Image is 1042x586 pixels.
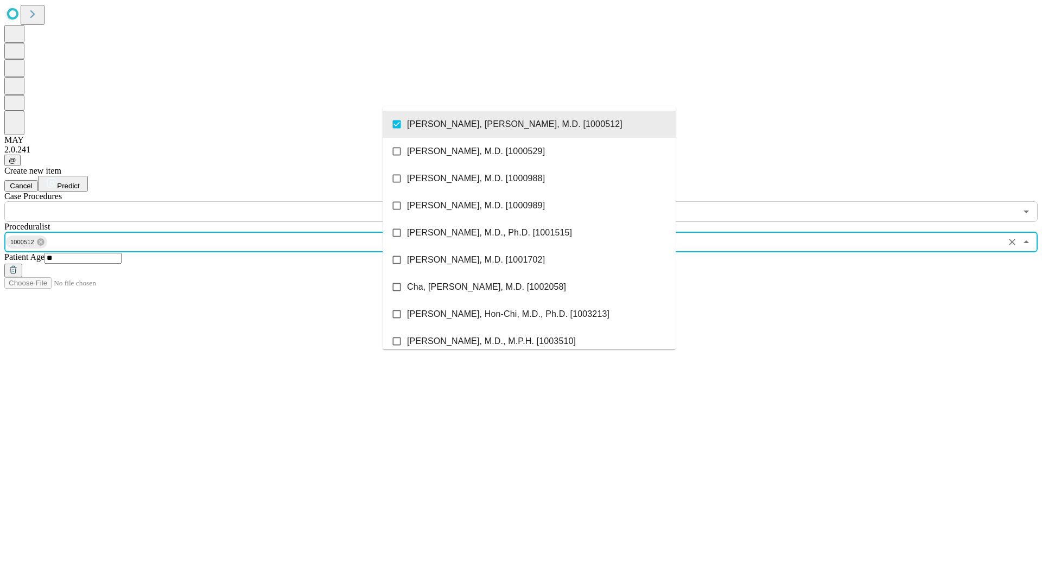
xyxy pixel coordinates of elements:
[4,180,38,192] button: Cancel
[4,145,1038,155] div: 2.0.241
[4,135,1038,145] div: MAY
[4,166,61,175] span: Create new item
[4,155,21,166] button: @
[4,192,62,201] span: Scheduled Procedure
[9,156,16,164] span: @
[6,235,47,249] div: 1000512
[407,118,622,131] span: [PERSON_NAME], [PERSON_NAME], M.D. [1000512]
[407,226,572,239] span: [PERSON_NAME], M.D., Ph.D. [1001515]
[57,182,79,190] span: Predict
[4,222,50,231] span: Proceduralist
[1019,204,1034,219] button: Open
[6,236,39,249] span: 1000512
[407,199,545,212] span: [PERSON_NAME], M.D. [1000989]
[407,308,609,321] span: [PERSON_NAME], Hon-Chi, M.D., Ph.D. [1003213]
[407,253,545,266] span: [PERSON_NAME], M.D. [1001702]
[1005,234,1020,250] button: Clear
[407,335,576,348] span: [PERSON_NAME], M.D., M.P.H. [1003510]
[38,176,88,192] button: Predict
[407,145,545,158] span: [PERSON_NAME], M.D. [1000529]
[407,172,545,185] span: [PERSON_NAME], M.D. [1000988]
[1019,234,1034,250] button: Close
[4,252,45,262] span: Patient Age
[407,281,566,294] span: Cha, [PERSON_NAME], M.D. [1002058]
[10,182,33,190] span: Cancel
